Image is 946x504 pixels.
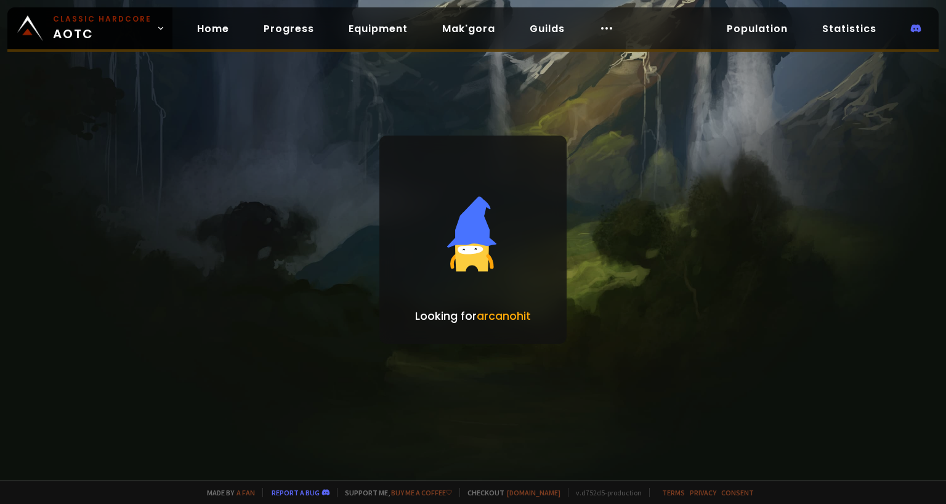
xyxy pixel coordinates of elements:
a: Classic HardcoreAOTC [7,7,172,49]
a: Equipment [339,16,418,41]
span: Checkout [459,488,560,497]
p: Looking for [415,307,531,324]
span: Support me, [337,488,452,497]
a: Mak'gora [432,16,505,41]
a: Privacy [690,488,716,497]
a: Progress [254,16,324,41]
a: a fan [236,488,255,497]
span: AOTC [53,14,152,43]
a: Report a bug [272,488,320,497]
span: v. d752d5 - production [568,488,642,497]
small: Classic Hardcore [53,14,152,25]
a: Buy me a coffee [391,488,452,497]
a: Terms [662,488,685,497]
a: [DOMAIN_NAME] [507,488,560,497]
span: arcanohit [477,308,531,323]
a: Statistics [812,16,886,41]
a: Guilds [520,16,575,41]
a: Population [717,16,798,41]
span: Made by [200,488,255,497]
a: Home [187,16,239,41]
a: Consent [721,488,754,497]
